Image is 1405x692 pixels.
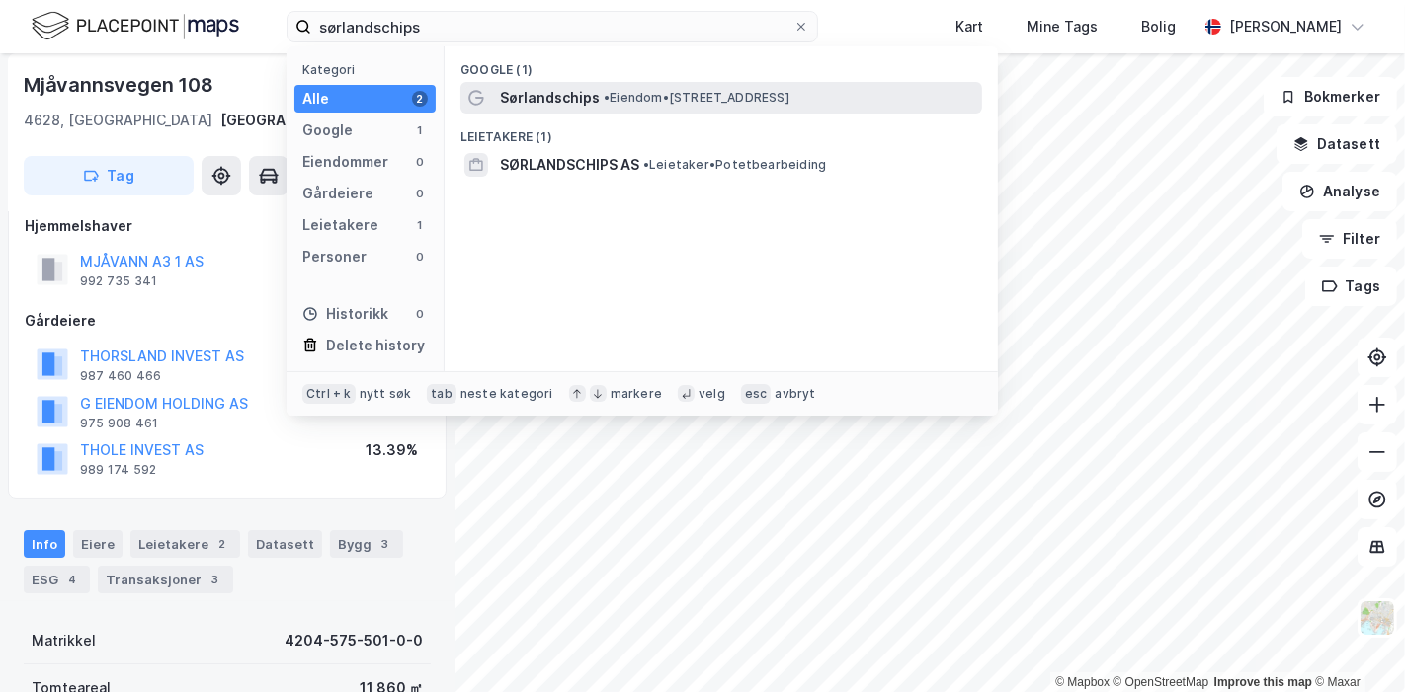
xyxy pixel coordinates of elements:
a: Improve this map [1214,675,1312,689]
img: logo.f888ab2527a4732fd821a326f86c7f29.svg [32,9,239,43]
div: Hjemmelshaver [25,214,430,238]
iframe: Chat Widget [1306,597,1405,692]
div: Bolig [1141,15,1176,38]
div: tab [427,384,456,404]
div: 0 [412,186,428,201]
div: ESG [24,566,90,593]
div: 992 735 341 [80,273,157,289]
div: Info [24,530,65,558]
div: Historikk [302,302,388,326]
div: 1 [412,217,428,233]
div: 0 [412,306,428,322]
div: 2 [412,91,428,107]
button: Filter [1302,219,1397,259]
div: 1 [412,122,428,138]
div: Bygg [330,530,403,558]
div: Leietakere [130,530,240,558]
span: Leietaker • Potetbearbeiding [643,157,826,173]
div: 975 908 461 [80,416,158,431]
button: Bokmerker [1264,77,1397,116]
div: Personer [302,245,367,269]
div: velg [699,386,725,402]
div: Kategori [302,62,436,77]
input: Søk på adresse, matrikkel, gårdeiere, leietakere eller personer [311,12,793,41]
div: Eiere [73,530,123,558]
span: Eiendom • [STREET_ADDRESS] [604,90,789,106]
a: Mapbox [1055,675,1110,689]
button: Datasett [1277,124,1397,164]
div: [PERSON_NAME] [1229,15,1342,38]
div: Matrikkel [32,629,96,653]
div: markere [611,386,662,402]
div: 4 [62,570,82,589]
div: Gårdeiere [302,182,373,205]
div: Gårdeiere [25,309,430,333]
div: nytt søk [360,386,412,402]
div: 2 [212,534,232,554]
div: Eiendommer [302,150,388,174]
div: 3 [206,570,225,589]
div: Google (1) [445,46,998,82]
div: Google [302,118,353,142]
div: Datasett [248,530,322,558]
span: • [643,157,649,172]
div: 987 460 466 [80,368,161,384]
button: Analyse [1282,172,1397,211]
button: Tag [24,156,194,195]
div: 989 174 592 [80,462,156,478]
div: 4204-575-501-0-0 [285,629,423,653]
div: Delete history [326,334,425,357]
button: Tags [1305,267,1397,306]
div: 13.39% [366,438,418,462]
div: Transaksjoner [98,566,233,593]
div: 0 [412,154,428,170]
div: [GEOGRAPHIC_DATA], 575/501 [220,109,431,132]
div: Mine Tags [1027,15,1098,38]
div: avbryt [775,386,815,402]
div: Ctrl + k [302,384,356,404]
span: SØRLANDSCHIPS AS [500,153,639,177]
div: 0 [412,249,428,265]
div: neste kategori [460,386,553,402]
span: • [604,90,610,105]
div: Mjåvannsvegen 108 [24,69,217,101]
div: esc [741,384,772,404]
div: Kart [955,15,983,38]
div: 4628, [GEOGRAPHIC_DATA] [24,109,212,132]
div: Leietakere (1) [445,114,998,149]
div: 3 [375,534,395,554]
div: Kontrollprogram for chat [1306,597,1405,692]
div: Leietakere [302,213,378,237]
span: Sørlandschips [500,86,600,110]
div: Alle [302,87,329,111]
a: OpenStreetMap [1114,675,1209,689]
